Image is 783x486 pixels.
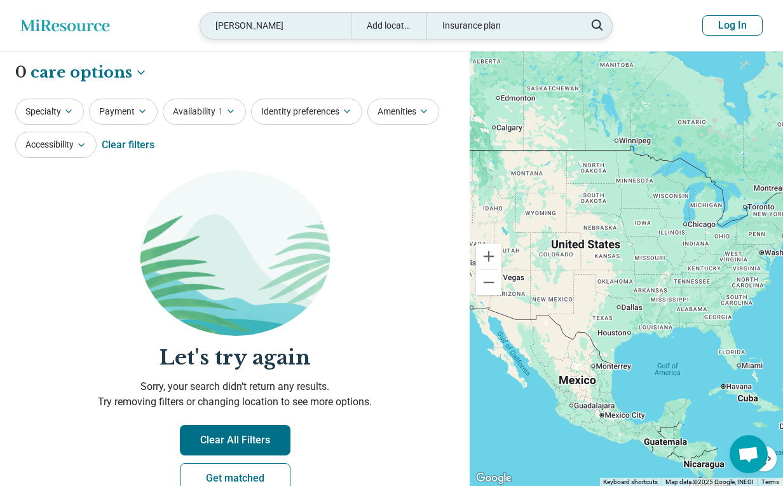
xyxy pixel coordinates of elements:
button: Payment [89,99,158,125]
button: Identity preferences [251,99,362,125]
a: Terms (opens in new tab) [761,478,779,485]
button: Amenities [367,99,439,125]
button: Clear All Filters [180,425,290,455]
div: Add location [351,13,426,39]
button: Zoom out [476,270,501,295]
div: Insurance plan [426,13,577,39]
button: Availability1 [163,99,246,125]
div: Clear filters [102,130,154,160]
button: Log In [702,15,763,36]
button: Accessibility [15,132,97,158]
button: Specialty [15,99,84,125]
span: Map data ©2025 Google, INEGI [665,478,754,485]
button: Zoom in [476,244,501,269]
h1: 0 [15,62,147,83]
div: Open chat [730,435,768,473]
span: care options [31,62,132,83]
div: [PERSON_NAME] [200,13,351,39]
span: 1 [218,105,223,118]
p: Sorry, your search didn’t return any results. Try removing filters or changing location to see mo... [15,379,454,410]
h2: Let's try again [15,344,454,372]
button: Care options [31,62,147,83]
